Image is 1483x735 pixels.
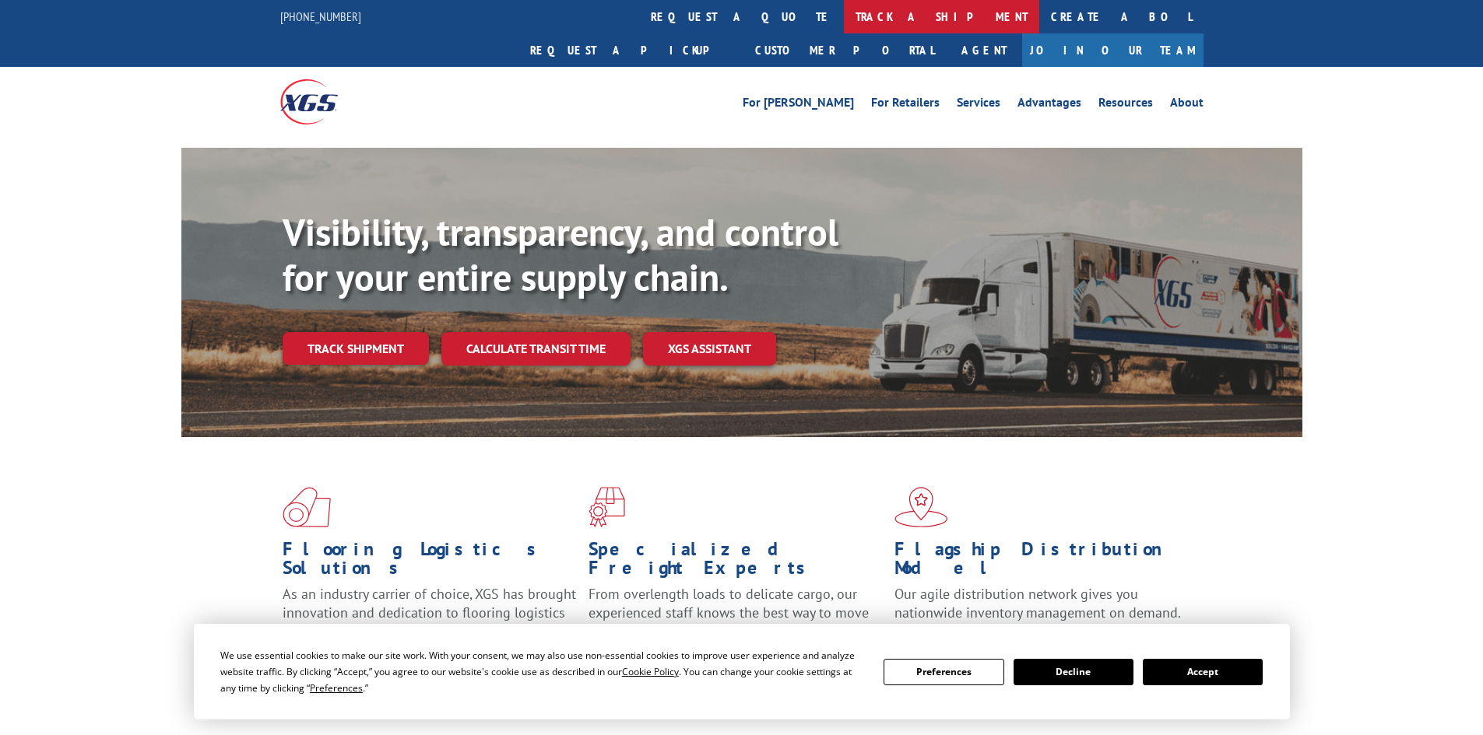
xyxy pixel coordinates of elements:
a: XGS ASSISTANT [643,332,776,366]
a: For [PERSON_NAME] [743,96,854,114]
img: xgs-icon-total-supply-chain-intelligence-red [283,487,331,527]
h1: Flagship Distribution Model [894,540,1189,585]
a: Agent [946,33,1022,67]
img: xgs-icon-flagship-distribution-model-red [894,487,948,527]
a: For Retailers [871,96,940,114]
h1: Specialized Freight Experts [589,540,883,585]
img: xgs-icon-focused-on-flooring-red [589,487,625,527]
a: Customer Portal [743,33,946,67]
b: Visibility, transparency, and control for your entire supply chain. [283,208,838,301]
div: Cookie Consent Prompt [194,624,1290,719]
a: About [1170,96,1204,114]
div: We use essential cookies to make our site work. With your consent, we may also use non-essential ... [220,647,865,696]
a: Calculate transit time [441,332,631,366]
span: As an industry carrier of choice, XGS has brought innovation and dedication to flooring logistics... [283,585,576,640]
span: Our agile distribution network gives you nationwide inventory management on demand. [894,585,1181,621]
a: Resources [1098,96,1153,114]
a: Request a pickup [518,33,743,67]
a: Advantages [1017,96,1081,114]
button: Accept [1143,659,1263,685]
button: Preferences [884,659,1003,685]
h1: Flooring Logistics Solutions [283,540,577,585]
p: From overlength loads to delicate cargo, our experienced staff knows the best way to move your fr... [589,585,883,654]
a: Services [957,96,1000,114]
span: Preferences [310,681,363,695]
a: Join Our Team [1022,33,1204,67]
a: [PHONE_NUMBER] [280,9,361,24]
a: Track shipment [283,332,429,365]
button: Decline [1014,659,1133,685]
span: Cookie Policy [622,665,679,678]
